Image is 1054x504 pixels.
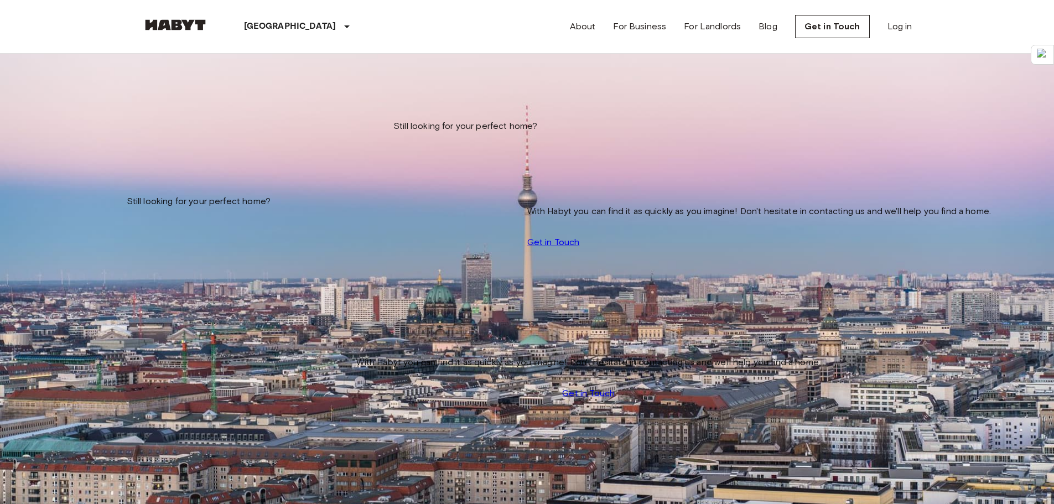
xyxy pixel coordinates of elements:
a: Get in Touch [795,15,870,38]
img: DB_AMPERSAND_Pantone.svg [1037,49,1046,58]
a: Log in [887,20,912,33]
a: About [570,20,596,33]
span: With Habyt you can find it as quickly as you imagine! Don't hesitate in contacting us and we'll h... [356,356,821,369]
img: Habyt [142,19,209,30]
a: For Landlords [684,20,741,33]
p: [GEOGRAPHIC_DATA] [244,20,336,33]
a: Blog [759,20,777,33]
a: Get in Touch [562,387,615,400]
span: Still looking for your perfect home? [393,119,537,133]
a: For Business [613,20,666,33]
